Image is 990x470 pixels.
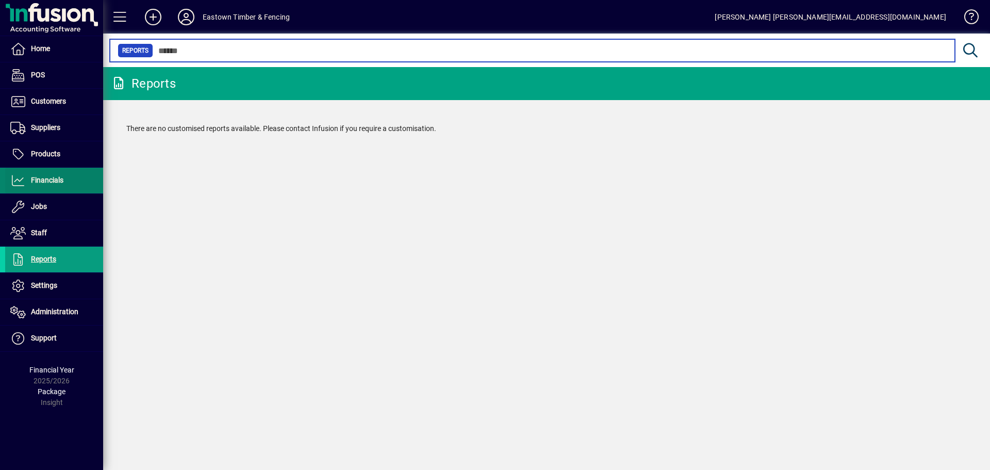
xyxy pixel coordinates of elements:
span: Customers [31,97,66,105]
span: Reports [31,255,56,263]
a: Jobs [5,194,103,220]
a: Settings [5,273,103,299]
div: Eastown Timber & Fencing [203,9,290,25]
a: Financials [5,168,103,193]
a: Customers [5,89,103,115]
span: Products [31,150,60,158]
span: Jobs [31,202,47,210]
a: Support [5,326,103,351]
span: Financial Year [29,366,74,374]
div: Reports [111,75,176,92]
a: Knowledge Base [956,2,977,36]
span: POS [31,71,45,79]
button: Add [137,8,170,26]
a: Staff [5,220,103,246]
span: Settings [31,281,57,289]
div: [PERSON_NAME] [PERSON_NAME][EMAIL_ADDRESS][DOMAIN_NAME] [715,9,946,25]
a: Products [5,141,103,167]
span: Financials [31,176,63,184]
span: Staff [31,229,47,237]
a: POS [5,62,103,88]
span: Home [31,44,50,53]
span: Suppliers [31,123,60,132]
a: Administration [5,299,103,325]
a: Home [5,36,103,62]
span: Reports [122,45,148,56]
div: There are no customised reports available. Please contact Infusion if you require a customisation. [116,113,977,144]
button: Profile [170,8,203,26]
span: Package [38,387,65,396]
span: Support [31,334,57,342]
a: Suppliers [5,115,103,141]
span: Administration [31,307,78,316]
